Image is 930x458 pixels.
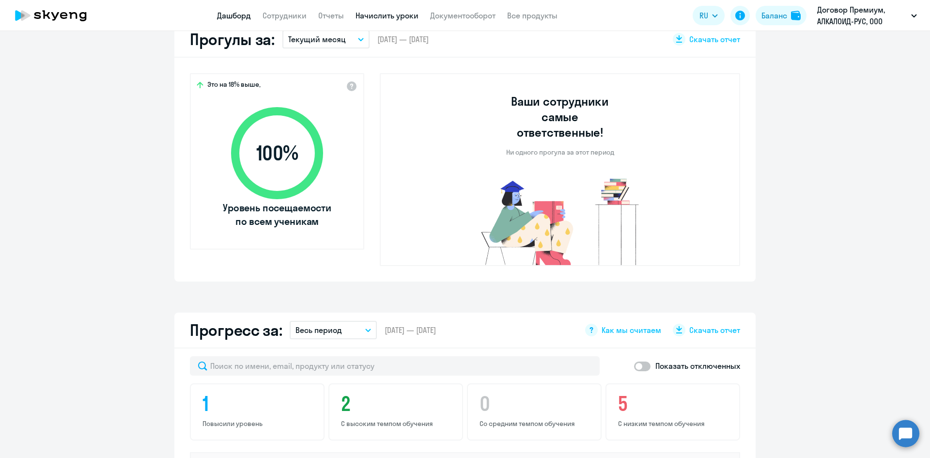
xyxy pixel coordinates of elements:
p: С низким темпом обучения [618,419,730,428]
span: [DATE] — [DATE] [377,34,429,45]
p: Договор Премиум, АЛКАЛОИД-РУС, ООО [817,4,907,27]
button: Договор Премиум, АЛКАЛОИД-РУС, ООО [812,4,922,27]
span: Как мы считаем [602,325,661,335]
button: RU [693,6,725,25]
span: [DATE] — [DATE] [385,325,436,335]
img: balance [791,11,801,20]
span: Скачать отчет [689,34,740,45]
p: Показать отключенных [655,360,740,372]
p: Весь период [295,324,342,336]
h4: 2 [341,392,453,415]
h4: 1 [202,392,315,415]
span: Скачать отчет [689,325,740,335]
a: Все продукты [507,11,558,20]
a: Дашборд [217,11,251,20]
a: Сотрудники [263,11,307,20]
span: Уровень посещаемости по всем ученикам [221,201,333,228]
a: Начислить уроки [356,11,418,20]
input: Поиск по имени, email, продукту или статусу [190,356,600,376]
button: Весь период [290,321,377,339]
span: RU [699,10,708,21]
h3: Ваши сотрудники самые ответственные! [498,94,622,140]
h2: Прогулы за: [190,30,275,49]
span: Это на 18% выше, [207,80,261,92]
p: Текущий месяц [288,33,346,45]
h2: Прогресс за: [190,320,282,340]
img: no-truants [463,176,657,265]
div: Баланс [761,10,787,21]
h4: 5 [618,392,730,415]
span: 100 % [221,142,333,165]
button: Текущий месяц [282,30,370,48]
p: С высоким темпом обучения [341,419,453,428]
a: Отчеты [318,11,344,20]
p: Ни одного прогула за этот период [506,148,614,157]
p: Повысили уровень [202,419,315,428]
a: Документооборот [430,11,496,20]
button: Балансbalance [756,6,806,25]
